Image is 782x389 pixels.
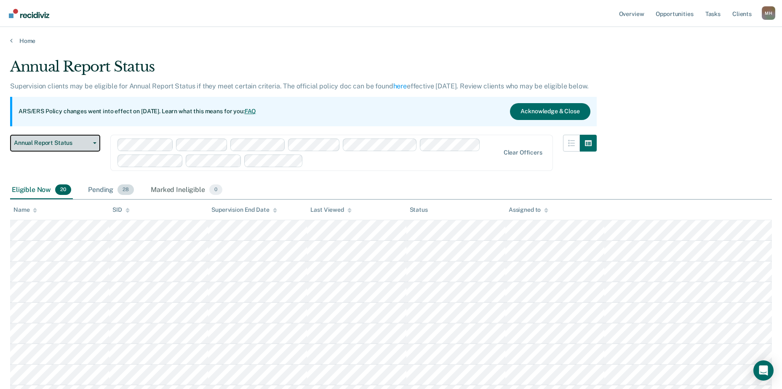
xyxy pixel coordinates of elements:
div: Supervision End Date [211,206,277,213]
div: Name [13,206,37,213]
div: Annual Report Status [10,58,597,82]
div: Open Intercom Messenger [753,360,774,381]
p: Supervision clients may be eligible for Annual Report Status if they meet certain criteria. The o... [10,82,588,90]
div: Pending28 [86,181,136,200]
a: Home [10,37,772,45]
div: Assigned to [509,206,548,213]
div: Clear officers [504,149,542,156]
img: Recidiviz [9,9,49,18]
span: 20 [55,184,71,195]
a: FAQ [245,108,256,115]
span: 0 [209,184,222,195]
div: Eligible Now20 [10,181,73,200]
button: Profile dropdown button [762,6,775,20]
span: 28 [117,184,134,195]
div: M H [762,6,775,20]
button: Acknowledge & Close [510,103,590,120]
p: ARS/ERS Policy changes went into effect on [DATE]. Learn what this means for you: [19,107,256,116]
div: Last Viewed [310,206,351,213]
a: here [393,82,407,90]
div: Status [410,206,428,213]
span: Annual Report Status [14,139,90,147]
div: SID [112,206,130,213]
div: Marked Ineligible0 [149,181,224,200]
button: Annual Report Status [10,135,100,152]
